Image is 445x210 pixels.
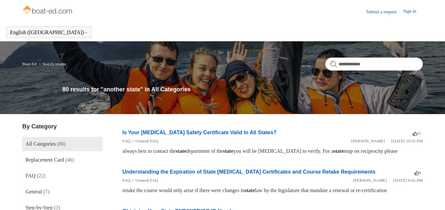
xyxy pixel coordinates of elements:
a: FAQ (22) [22,169,102,183]
li: FAQ [122,138,130,144]
time: 03/16/2022, 20:42 [393,178,423,183]
em: state [333,148,344,154]
a: General FAQ [136,178,158,183]
li: Boat-Ed [22,61,37,66]
span: (46) [65,157,74,163]
a: FAQ [122,178,130,183]
span: 4 [415,170,421,175]
span: FAQ [25,173,35,178]
span: Replacement Card [25,157,64,163]
a: All Categories (80) [22,137,102,151]
li: [PERSON_NAME] [351,138,385,144]
a: Sign in [403,8,423,16]
em: state [223,148,233,154]
input: Search [325,58,423,71]
span: General [25,189,42,194]
a: Boat-Ed [22,61,36,66]
div: always best to contact the department of the you will be [MEDICAL_DATA] to verify. For a map on r... [122,147,423,155]
span: (7) [43,189,49,194]
a: General FAQ [136,138,158,143]
img: Boat-Ed Help Center home page [22,4,74,17]
a: Understanding the Expiration of State [MEDICAL_DATA] Certificates and Course Retake Requirements [122,169,375,175]
div: retake the course would only arise if there were changes in law by the legislature that mandate a... [122,187,423,194]
a: General (7) [22,185,102,199]
div: Live chat [423,188,440,205]
em: state [176,148,186,154]
button: English ([GEOGRAPHIC_DATA]) [10,30,88,35]
span: (80) [57,141,66,147]
li: FAQ [122,177,130,184]
em: state [245,188,255,193]
a: Submit a request [366,8,403,15]
time: 04/01/2022, 22:35 [391,138,423,143]
a: FAQ [122,138,130,143]
a: Replacement Card (46) [22,153,102,167]
span: (22) [37,173,46,178]
h3: By Category [22,122,102,131]
li: Search results [37,61,66,66]
span: All Categories [25,141,56,147]
li: General FAQ [130,138,158,144]
h1: 80 results for "another state" in All Categories [62,85,423,94]
a: Is Your [MEDICAL_DATA] Safety Certificate Valid In All States? [122,130,276,135]
span: 22 [413,131,421,136]
li: General FAQ [130,177,158,184]
li: [PERSON_NAME] [353,177,387,184]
